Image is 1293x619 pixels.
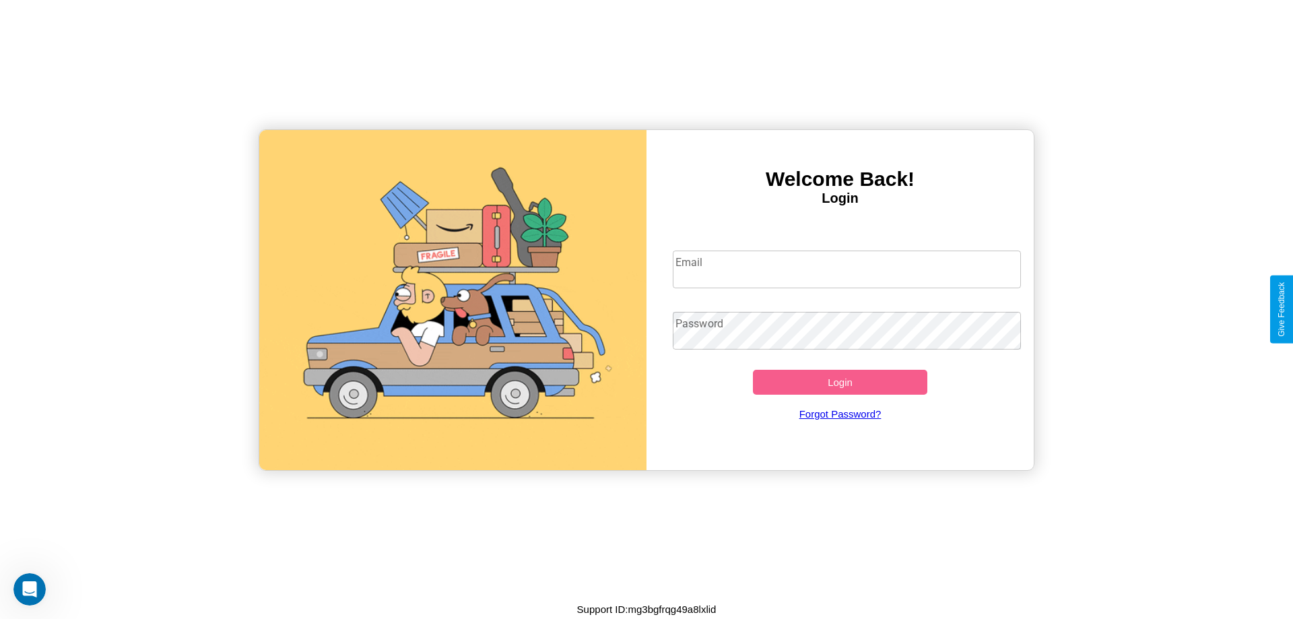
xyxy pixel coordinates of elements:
[13,573,46,606] iframe: Intercom live chat
[259,130,646,470] img: gif
[1277,282,1286,337] div: Give Feedback
[753,370,927,395] button: Login
[646,191,1034,206] h4: Login
[646,168,1034,191] h3: Welcome Back!
[577,600,717,618] p: Support ID: mg3bgfrqg49a8lxlid
[666,395,1015,433] a: Forgot Password?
